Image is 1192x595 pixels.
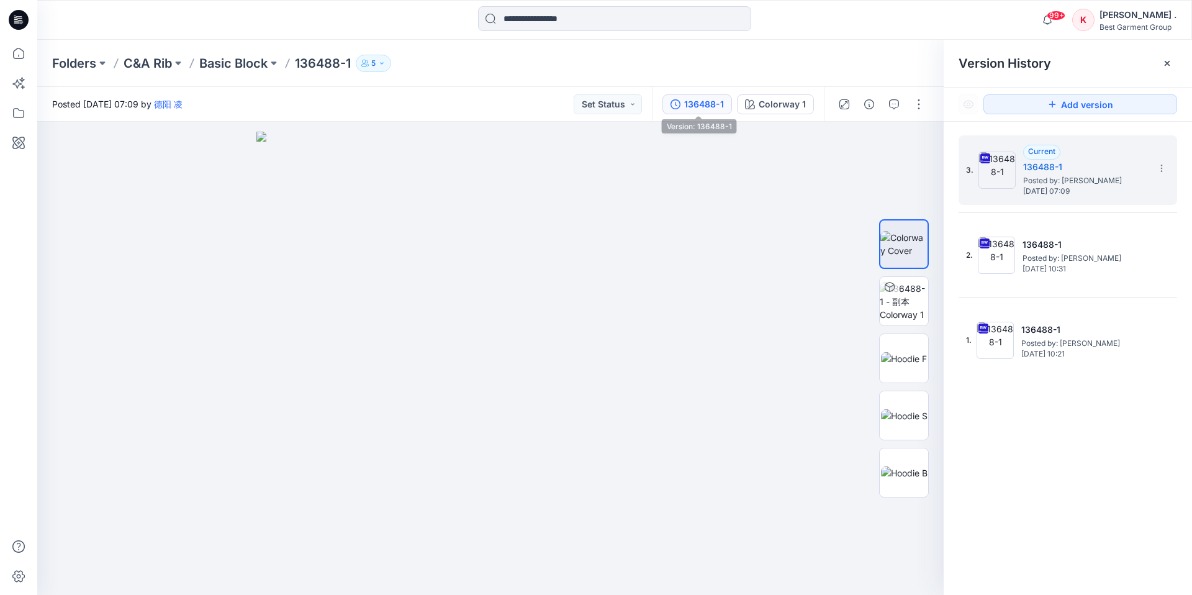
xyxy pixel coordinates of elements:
img: Hoodie B [881,466,928,479]
span: Posted by: 德阳 凌 [1021,337,1145,350]
p: 136488-1 [295,55,351,72]
span: Version History [959,56,1051,71]
p: 5 [371,57,376,70]
span: [DATE] 07:09 [1023,187,1147,196]
a: 德阳 凌 [154,99,183,109]
h5: 136488-1 [1023,160,1147,175]
img: Hoodie F [881,352,927,365]
span: 2. [966,250,973,261]
div: K [1072,9,1095,31]
a: Folders [52,55,96,72]
button: 5 [356,55,391,72]
img: Hoodie S [881,409,928,422]
button: Close [1162,58,1172,68]
h5: 136488-1 [1021,322,1145,337]
div: Best Garment Group [1099,22,1176,32]
img: eyJhbGciOiJIUzI1NiIsImtpZCI6IjAiLCJzbHQiOiJzZXMiLCJ0eXAiOiJKV1QifQ.eyJkYXRhIjp7InR5cGUiOiJzdG9yYW... [256,132,725,595]
button: Details [859,94,879,114]
a: C&A Rib [124,55,172,72]
span: 1. [966,335,972,346]
button: 136488-1 [662,94,732,114]
img: 136488-1 [978,237,1015,274]
span: Current [1028,147,1055,156]
img: Colorway Cover [880,231,928,257]
span: Posted by: 德阳 凌 [1023,252,1147,265]
span: 3. [966,165,973,176]
span: Posted by: 德阳 凌 [1023,175,1147,187]
button: Show Hidden Versions [959,94,978,114]
img: 136488-1 [978,152,1016,189]
a: Basic Block [199,55,268,72]
span: 99+ [1047,11,1065,20]
button: Add version [983,94,1177,114]
span: [DATE] 10:31 [1023,265,1147,273]
button: Colorway 1 [737,94,814,114]
div: 136488-1 [684,98,724,111]
span: [DATE] 10:21 [1021,350,1145,358]
span: Posted [DATE] 07:09 by [52,98,183,111]
img: 136488-1 - 副本 Colorway 1 [880,282,928,321]
div: [PERSON_NAME] . [1099,7,1176,22]
div: Colorway 1 [759,98,806,111]
img: 136488-1 [977,322,1014,359]
h5: 136488-1 [1023,237,1147,252]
